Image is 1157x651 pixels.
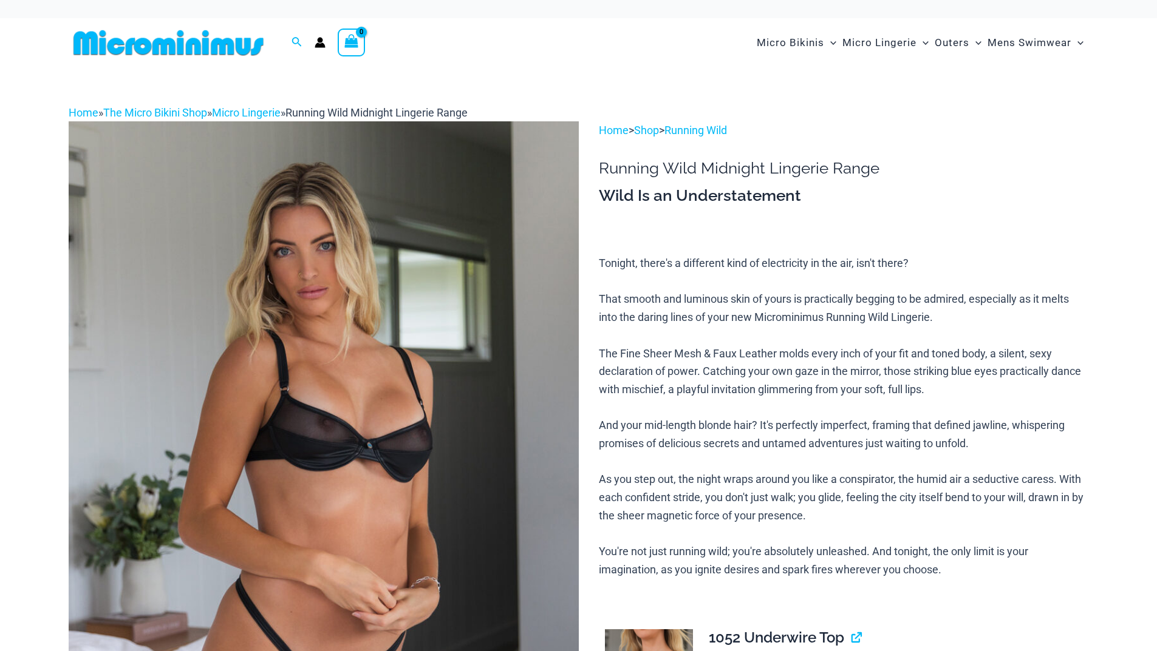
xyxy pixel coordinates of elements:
a: Mens SwimwearMenu ToggleMenu Toggle [985,24,1087,61]
nav: Site Navigation [752,22,1089,63]
span: Menu Toggle [1071,27,1084,58]
a: Home [69,106,98,119]
a: OutersMenu ToggleMenu Toggle [932,24,985,61]
span: Micro Lingerie [842,27,916,58]
p: Tonight, there's a different kind of electricity in the air, isn't there? That smooth and luminou... [599,254,1088,579]
span: Menu Toggle [824,27,836,58]
span: Menu Toggle [916,27,929,58]
span: Mens Swimwear [988,27,1071,58]
a: Running Wild [664,124,727,137]
span: Running Wild Midnight Lingerie Range [285,106,468,119]
h1: Running Wild Midnight Lingerie Range [599,159,1088,178]
a: Account icon link [315,37,326,48]
p: > > [599,121,1088,140]
span: » » » [69,106,468,119]
a: The Micro Bikini Shop [103,106,207,119]
span: 1052 Underwire Top [709,629,844,646]
a: Micro Lingerie [212,106,281,119]
span: Menu Toggle [969,27,981,58]
a: Shop [634,124,659,137]
span: Outers [935,27,969,58]
a: Search icon link [292,35,302,50]
a: View Shopping Cart, empty [338,29,366,56]
img: MM SHOP LOGO FLAT [69,29,268,56]
a: Micro LingerieMenu ToggleMenu Toggle [839,24,932,61]
a: Home [599,124,629,137]
a: Micro BikinisMenu ToggleMenu Toggle [754,24,839,61]
span: Micro Bikinis [757,27,824,58]
h3: Wild Is an Understatement [599,186,1088,206]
